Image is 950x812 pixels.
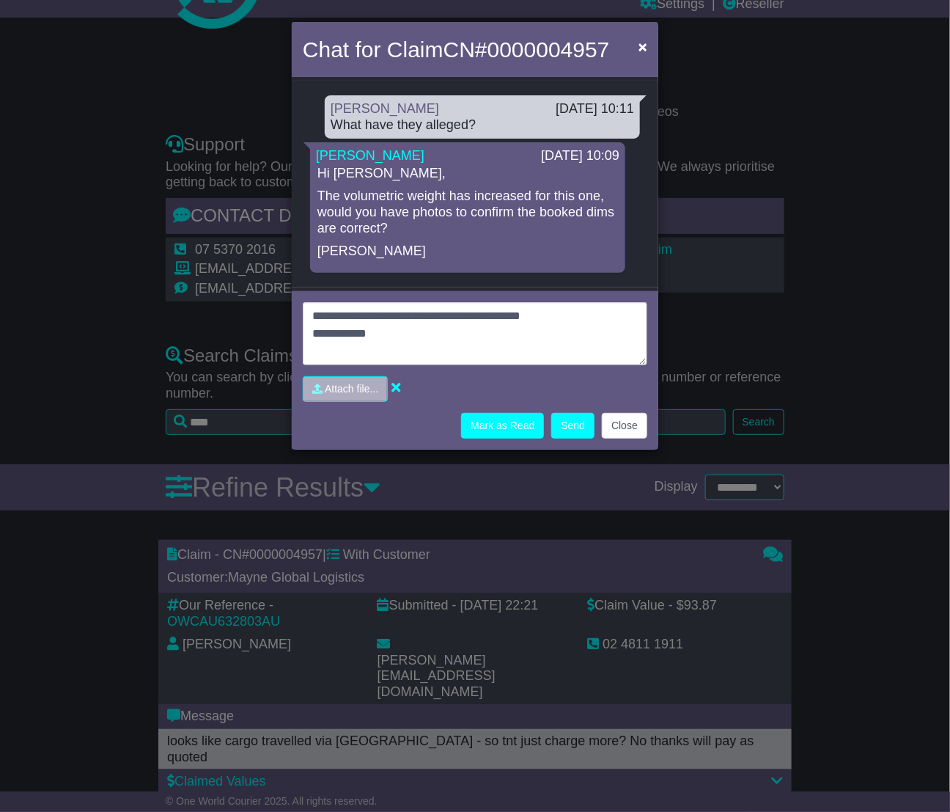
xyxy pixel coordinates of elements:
[443,37,610,62] span: CN#
[303,33,610,66] h4: Chat for Claim
[487,37,610,62] span: 0000004957
[638,38,647,55] span: ×
[461,413,544,439] button: Mark as Read
[331,101,439,116] a: [PERSON_NAME]
[317,189,618,236] p: The volumetric weight has increased for this one, would you have photos to confirm the booked dim...
[631,32,655,62] button: Close
[317,244,618,260] p: [PERSON_NAME]
[331,117,634,133] div: What have they alleged?
[551,413,594,439] button: Send
[556,101,634,117] div: [DATE] 10:11
[602,413,647,439] button: Close
[541,148,619,164] div: [DATE] 10:09
[317,166,618,182] p: Hi [PERSON_NAME],
[316,148,424,163] a: [PERSON_NAME]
